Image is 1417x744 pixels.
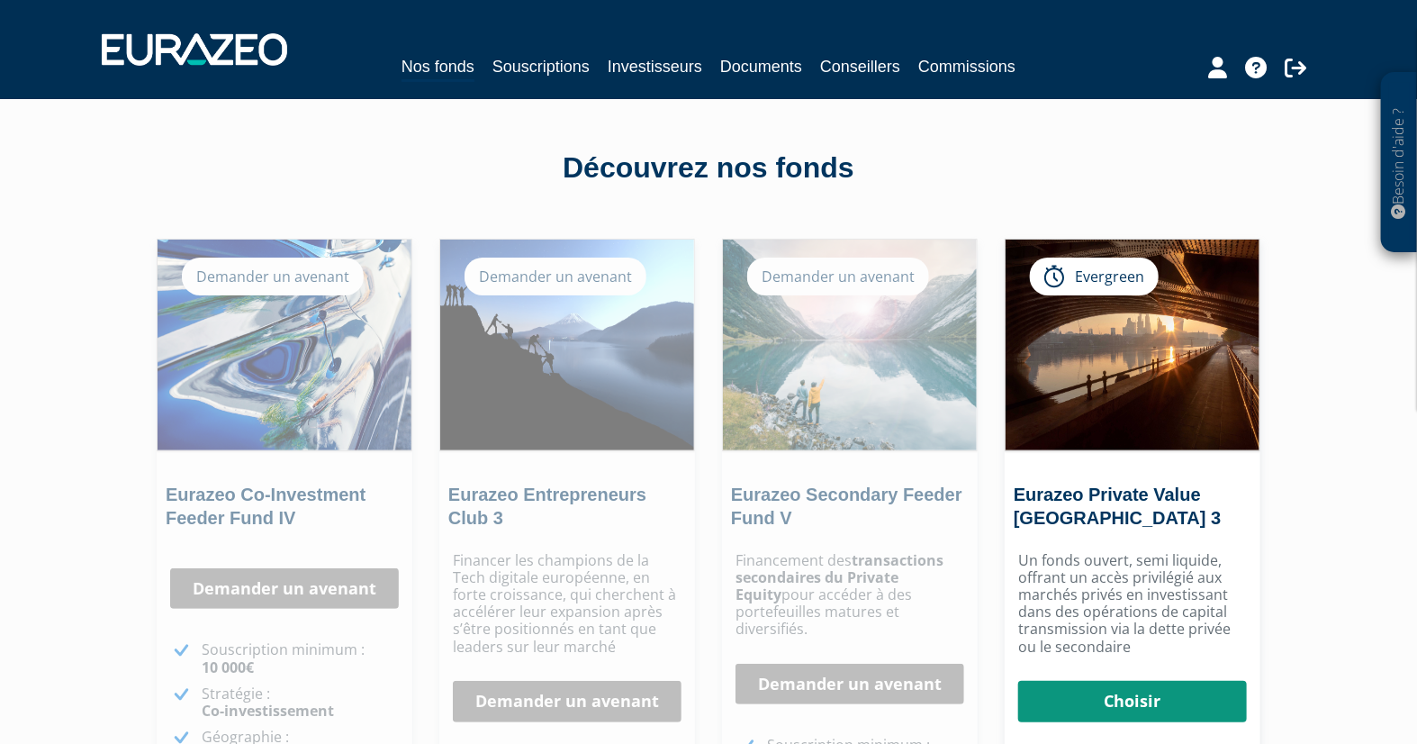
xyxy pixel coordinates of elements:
[182,258,364,295] div: Demander un avenant
[1030,258,1159,295] div: Evergreen
[608,54,702,79] a: Investisseurs
[918,54,1015,79] a: Commissions
[448,485,646,528] a: Eurazeo Entrepreneurs Club 3
[170,568,399,610] a: Demander un avenant
[736,552,964,639] p: Financement des pour accéder à des portefeuilles matures et diversifiés.
[736,550,943,604] strong: transactions secondaires du Private Equity
[453,552,681,656] p: Financer les champions de la Tech digitale européenne, en forte croissance, qui cherchent à accél...
[465,258,646,295] div: Demander un avenant
[453,681,681,722] a: Demander un avenant
[202,701,334,721] strong: Co-investissement
[1014,485,1221,528] a: Eurazeo Private Value [GEOGRAPHIC_DATA] 3
[723,240,977,450] img: Eurazeo Secondary Feeder Fund V
[440,240,694,450] img: Eurazeo Entrepreneurs Club 3
[102,33,287,66] img: 1732889491-logotype_eurazeo_blanc_rvb.png
[1006,240,1259,450] img: Eurazeo Private Value Europe 3
[720,54,802,79] a: Documents
[195,148,1222,189] div: Découvrez nos fonds
[202,658,254,677] strong: 10 000€
[731,485,962,528] a: Eurazeo Secondary Feeder Fund V
[202,641,399,676] p: Souscription minimum :
[202,685,399,720] p: Stratégie :
[492,54,590,79] a: Souscriptions
[747,258,929,295] div: Demander un avenant
[736,664,964,705] a: Demander un avenant
[1018,552,1247,656] p: Un fonds ouvert, semi liquide, offrant un accès privilégié aux marchés privés en investissant dan...
[166,485,366,528] a: Eurazeo Co-Investment Feeder Fund IV
[820,54,900,79] a: Conseillers
[1389,82,1410,244] p: Besoin d'aide ?
[402,54,474,82] a: Nos fonds
[158,240,411,450] img: Eurazeo Co-Investment Feeder Fund IV
[1018,681,1247,722] a: Choisir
